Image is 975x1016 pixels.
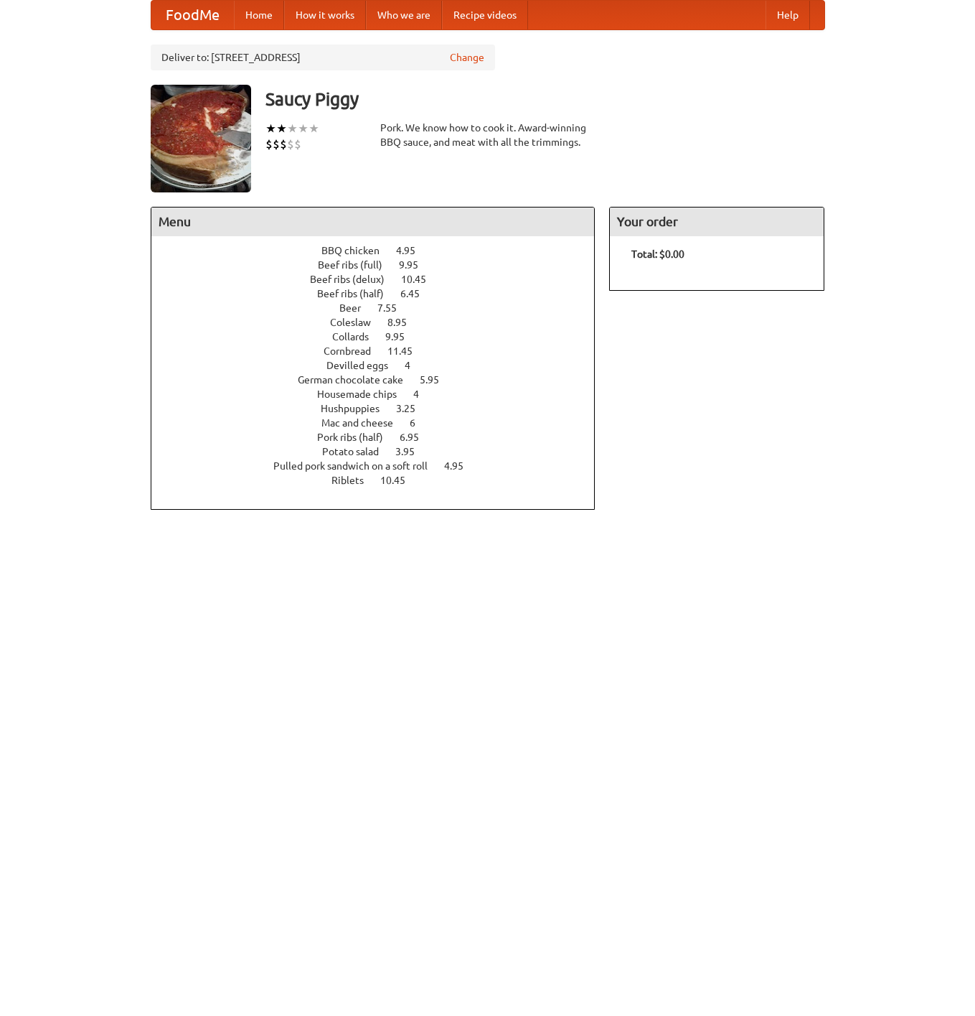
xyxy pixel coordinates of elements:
[273,460,442,472] span: Pulled pork sandwich on a soft roll
[366,1,442,29] a: Who we are
[265,136,273,152] li: $
[332,331,431,342] a: Collards 9.95
[380,121,595,149] div: Pork. We know how to cook it. Award-winning BBQ sauce, and meat with all the trimmings.
[387,345,427,357] span: 11.45
[321,417,442,429] a: Mac and cheese 6
[400,432,433,443] span: 6.95
[380,475,420,486] span: 10.45
[396,245,430,256] span: 4.95
[280,136,287,152] li: $
[321,403,394,414] span: Hushpuppies
[318,259,445,271] a: Beef ribs (full) 9.95
[151,208,595,236] h4: Menu
[151,45,495,70] div: Deliver to: [STREET_ADDRESS]
[326,360,402,371] span: Devilled eggs
[321,403,442,414] a: Hushpuppies 3.25
[265,121,276,136] li: ★
[450,50,484,65] a: Change
[387,317,421,328] span: 8.95
[317,388,411,400] span: Housemade chips
[287,121,298,136] li: ★
[330,317,433,328] a: Coleslaw 8.95
[294,136,301,152] li: $
[151,85,251,192] img: angular.jpg
[317,432,446,443] a: Pork ribs (half) 6.95
[310,274,399,285] span: Beef ribs (delux)
[308,121,319,136] li: ★
[324,345,385,357] span: Cornbread
[401,274,441,285] span: 10.45
[385,331,419,342] span: 9.95
[413,388,433,400] span: 4
[330,317,385,328] span: Coleslaw
[420,374,453,386] span: 5.95
[298,374,466,386] a: German chocolate cake 5.95
[405,360,425,371] span: 4
[321,245,442,256] a: BBQ chicken 4.95
[287,136,294,152] li: $
[444,460,478,472] span: 4.95
[339,302,423,314] a: Beer 7.55
[298,374,418,386] span: German chocolate cake
[298,121,308,136] li: ★
[151,1,234,29] a: FoodMe
[326,360,437,371] a: Devilled eggs 4
[310,274,453,285] a: Beef ribs (delux) 10.45
[399,259,433,271] span: 9.95
[317,288,446,299] a: Beef ribs (half) 6.45
[234,1,284,29] a: Home
[321,245,394,256] span: BBQ chicken
[339,302,375,314] span: Beer
[377,302,411,314] span: 7.55
[396,403,430,414] span: 3.25
[317,288,398,299] span: Beef ribs (half)
[766,1,810,29] a: Help
[400,288,434,299] span: 6.45
[322,446,441,457] a: Potato salad 3.95
[273,136,280,152] li: $
[317,388,446,400] a: Housemade chips 4
[273,460,490,472] a: Pulled pork sandwich on a soft roll 4.95
[410,417,430,429] span: 6
[322,446,393,457] span: Potato salad
[631,248,684,260] b: Total: $0.00
[284,1,366,29] a: How it works
[321,417,408,429] span: Mac and cheese
[331,475,432,486] a: Riblets 10.45
[610,208,824,236] h4: Your order
[276,121,287,136] li: ★
[324,345,439,357] a: Cornbread 11.45
[442,1,528,29] a: Recipe videos
[265,85,825,113] h3: Saucy Piggy
[331,475,378,486] span: Riblets
[318,259,397,271] span: Beef ribs (full)
[332,331,383,342] span: Collards
[395,446,429,457] span: 3.95
[317,432,397,443] span: Pork ribs (half)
